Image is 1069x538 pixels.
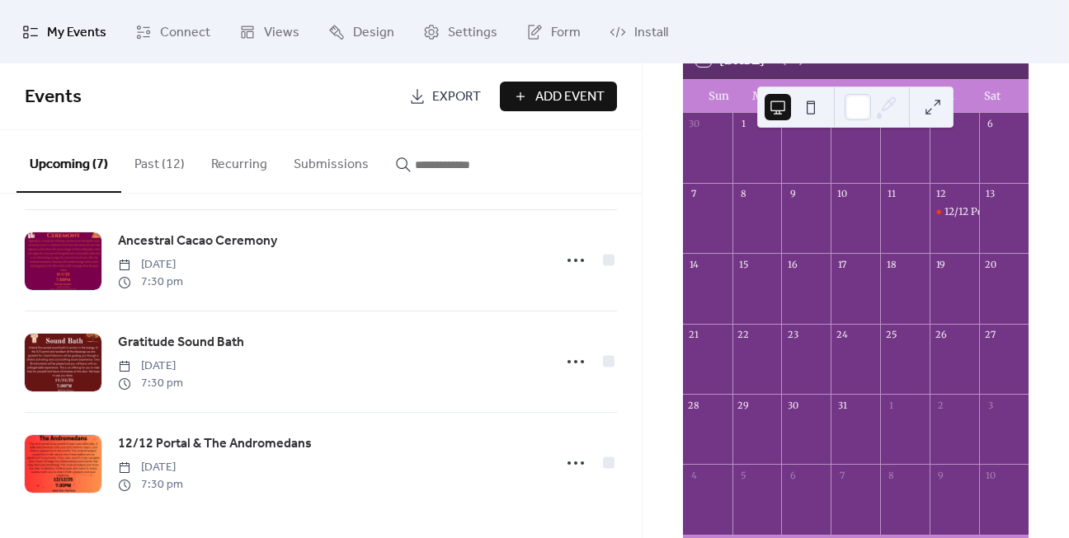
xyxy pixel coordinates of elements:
[514,7,593,57] a: Form
[688,469,700,481] div: 4
[316,7,407,57] a: Design
[836,258,848,270] div: 17
[970,80,1015,113] div: Sat
[500,82,617,111] button: Add Event
[885,469,897,481] div: 8
[118,459,183,476] span: [DATE]
[688,258,700,270] div: 14
[836,399,848,411] div: 31
[121,130,198,191] button: Past (12)
[742,80,787,113] div: Mon
[836,329,848,341] div: 24
[118,476,183,494] span: 7:30 pm
[836,118,848,130] div: 3
[836,469,848,481] div: 7
[984,399,996,411] div: 3
[118,232,277,251] span: Ancestral Cacao Ceremony
[123,7,223,57] a: Connect
[885,329,897,341] div: 25
[786,329,798,341] div: 23
[118,433,312,455] a: 12/12 Portal & The Andromedans
[264,20,299,45] span: Views
[984,118,996,130] div: 6
[786,399,798,411] div: 30
[118,358,183,375] span: [DATE]
[737,188,750,200] div: 8
[930,205,979,219] div: 12/12 Portal & The Andromedans
[885,118,897,130] div: 4
[737,118,750,130] div: 1
[432,87,481,107] span: Export
[935,399,947,411] div: 2
[118,332,244,353] a: Gratitude Sound Bath
[935,118,947,130] div: 5
[984,188,996,200] div: 13
[935,258,947,270] div: 19
[227,7,312,57] a: Views
[535,87,605,107] span: Add Event
[118,274,183,291] span: 7:30 pm
[16,130,121,193] button: Upcoming (7)
[696,80,742,113] div: Sun
[198,130,280,191] button: Recurring
[984,258,996,270] div: 20
[118,333,244,353] span: Gratitude Sound Bath
[787,80,832,113] div: Tue
[935,188,947,200] div: 12
[353,20,394,45] span: Design
[25,79,82,115] span: Events
[597,7,680,57] a: Install
[160,20,210,45] span: Connect
[411,7,510,57] a: Settings
[984,329,996,341] div: 27
[878,80,924,113] div: Thu
[118,434,312,454] span: 12/12 Portal & The Andromedans
[737,258,750,270] div: 15
[885,399,897,411] div: 1
[397,82,493,111] a: Export
[118,231,277,252] a: Ancestral Cacao Ceremony
[688,399,700,411] div: 28
[786,188,798,200] div: 9
[836,188,848,200] div: 10
[737,329,750,341] div: 22
[688,188,700,200] div: 7
[118,256,183,274] span: [DATE]
[448,20,497,45] span: Settings
[786,469,798,481] div: 6
[885,258,897,270] div: 18
[935,469,947,481] div: 9
[885,188,897,200] div: 11
[10,7,119,57] a: My Events
[688,329,700,341] div: 21
[118,375,183,392] span: 7:30 pm
[833,80,878,113] div: Wed
[924,80,969,113] div: Fri
[737,469,750,481] div: 5
[634,20,668,45] span: Install
[47,20,106,45] span: My Events
[935,329,947,341] div: 26
[688,118,700,130] div: 30
[551,20,581,45] span: Form
[786,118,798,130] div: 2
[280,130,382,191] button: Submissions
[737,399,750,411] div: 29
[984,469,996,481] div: 10
[786,258,798,270] div: 16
